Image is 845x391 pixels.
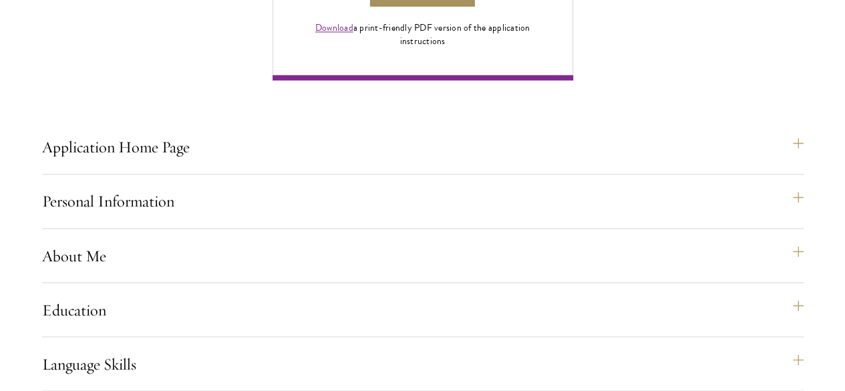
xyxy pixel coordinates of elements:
div: a print-friendly PDF version of the application instructions [300,21,546,48]
a: Download [315,21,353,35]
button: Education [42,293,804,325]
button: Language Skills [42,348,804,380]
button: Application Home Page [42,131,804,163]
button: Personal Information [42,185,804,217]
button: About Me [42,239,804,271]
